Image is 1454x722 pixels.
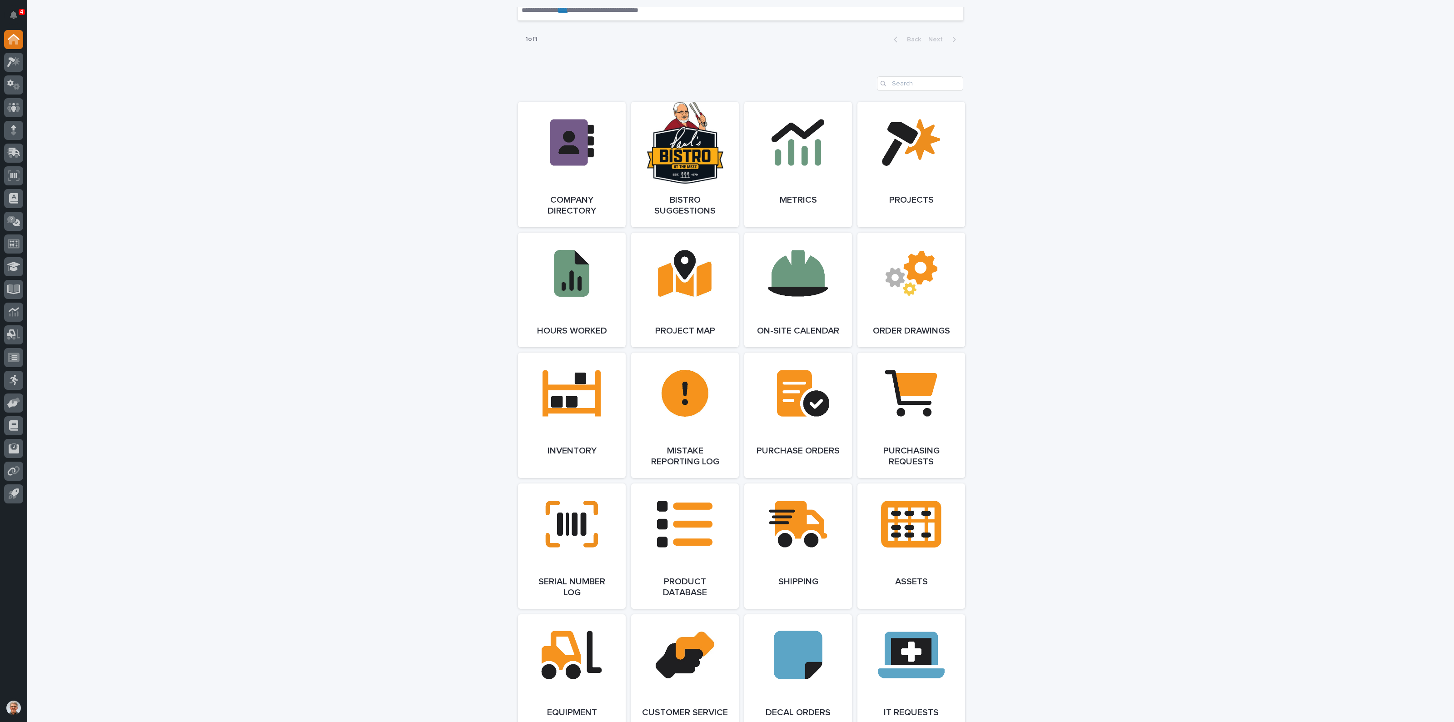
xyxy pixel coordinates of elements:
[518,233,626,347] a: Hours Worked
[928,36,948,43] span: Next
[4,698,23,717] button: users-avatar
[518,353,626,478] a: Inventory
[744,233,852,347] a: On-Site Calendar
[925,35,963,44] button: Next
[857,353,965,478] a: Purchasing Requests
[4,5,23,25] button: Notifications
[857,233,965,347] a: Order Drawings
[631,102,739,227] a: Bistro Suggestions
[886,35,925,44] button: Back
[518,28,545,50] p: 1 of 1
[857,102,965,227] a: Projects
[20,9,23,15] p: 4
[631,233,739,347] a: Project Map
[877,76,963,91] input: Search
[857,483,965,609] a: Assets
[11,11,23,25] div: Notifications4
[631,353,739,478] a: Mistake Reporting Log
[744,483,852,609] a: Shipping
[518,483,626,609] a: Serial Number Log
[744,353,852,478] a: Purchase Orders
[631,483,739,609] a: Product Database
[901,36,921,43] span: Back
[518,102,626,227] a: Company Directory
[744,102,852,227] a: Metrics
